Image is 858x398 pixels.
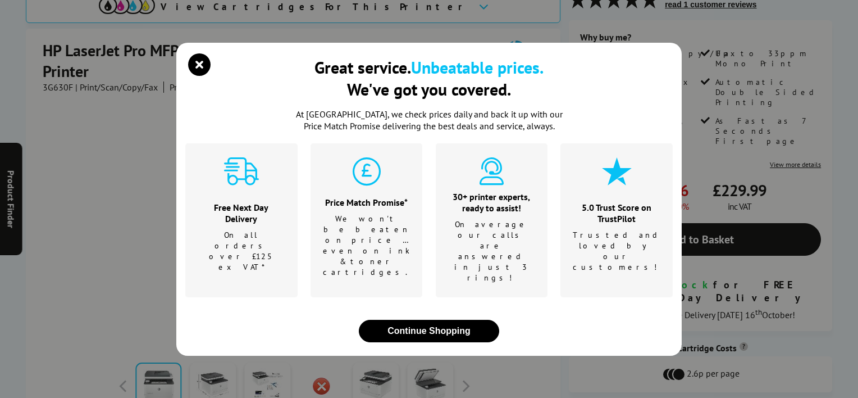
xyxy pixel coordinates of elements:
div: Price Match Promise* [323,197,410,208]
div: 5.0 Trust Score on TrustPilot [573,202,661,224]
p: We won't be beaten on price …even on ink & toner cartridges. [323,214,410,278]
button: close modal [359,320,499,342]
p: On average our calls are answered in just 3 rings! [450,219,534,283]
p: Trusted and loved by our customers! [573,230,661,273]
b: Unbeatable prices. [411,56,544,78]
div: Great service. We've got you covered. [314,56,544,100]
p: At [GEOGRAPHIC_DATA], we check prices daily and back it up with our Price Match Promise deliverin... [289,108,569,132]
button: close modal [191,56,208,73]
div: Free Next Day Delivery [199,202,284,224]
p: On all orders over £125 ex VAT* [199,230,284,273]
div: 30+ printer experts, ready to assist! [450,191,534,214]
